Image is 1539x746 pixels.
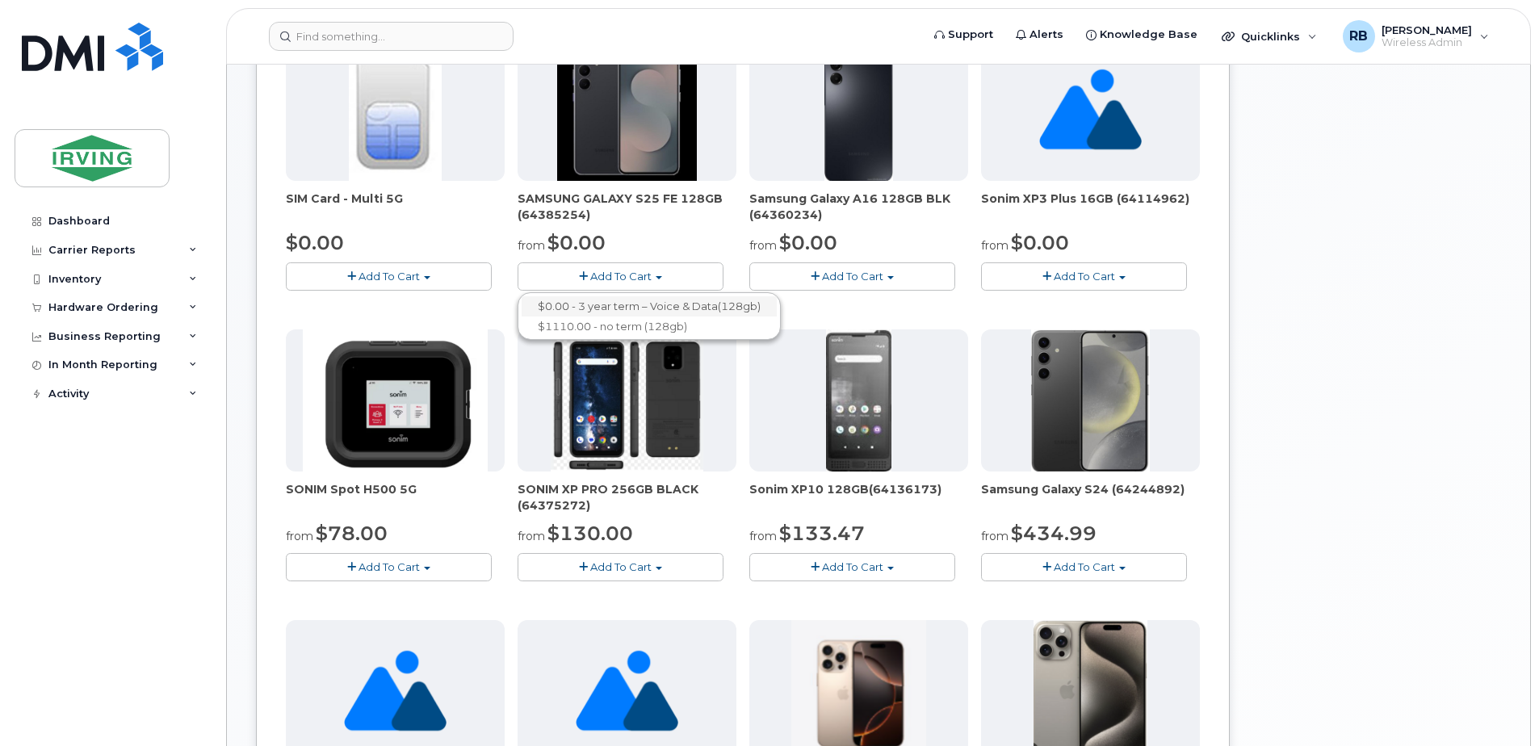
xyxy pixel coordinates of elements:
[1331,20,1500,52] div: Roberts, Brad
[303,329,488,471] img: SONIM.png
[286,481,505,513] div: SONIM Spot H500 5G
[749,481,968,513] div: Sonim XP10 128GB(64136173)
[981,238,1009,253] small: from
[1031,329,1150,471] img: s24.jpg
[749,529,777,543] small: from
[1054,270,1115,283] span: Add To Cart
[316,522,388,545] span: $78.00
[749,553,955,581] button: Add To Cart
[518,191,736,223] div: SAMSUNG GALAXY S25 FE 128GB (64385254)
[749,238,777,253] small: from
[1029,27,1063,43] span: Alerts
[547,522,633,545] span: $130.00
[522,316,777,337] a: $1110.00 - no term (128gb)
[824,39,893,181] img: A16_-_JDI.png
[779,522,865,545] span: $133.47
[349,39,441,181] img: 00D627D4-43E9-49B7-A367-2C99342E128C.jpg
[1054,560,1115,573] span: Add To Cart
[1100,27,1197,43] span: Knowledge Base
[981,191,1200,223] div: Sonim XP3 Plus 16GB (64114962)
[590,560,652,573] span: Add To Cart
[518,262,723,291] button: Add To Cart
[826,329,891,471] img: XP10.jpg
[518,553,723,581] button: Add To Cart
[286,191,505,223] div: SIM Card - Multi 5G
[1011,231,1069,254] span: $0.00
[518,529,545,543] small: from
[547,231,606,254] span: $0.00
[286,262,492,291] button: Add To Cart
[923,19,1004,51] a: Support
[359,270,420,283] span: Add To Cart
[1039,39,1142,181] img: no_image_found-2caef05468ed5679b831cfe6fc140e25e0c280774317ffc20a367ab7fd17291e.png
[518,481,736,513] div: SONIM XP PRO 256GB BLACK (64375272)
[518,238,545,253] small: from
[1011,522,1097,545] span: $434.99
[286,553,492,581] button: Add To Cart
[779,231,837,254] span: $0.00
[359,560,420,573] span: Add To Cart
[590,270,652,283] span: Add To Cart
[1004,19,1075,51] a: Alerts
[1241,30,1300,43] span: Quicklinks
[822,560,883,573] span: Add To Cart
[286,529,313,543] small: from
[269,22,514,51] input: Find something...
[1075,19,1209,51] a: Knowledge Base
[981,262,1187,291] button: Add To Cart
[522,296,777,316] a: $0.00 - 3 year term – Voice & Data(128gb)
[948,27,993,43] span: Support
[1382,36,1472,49] span: Wireless Admin
[1382,23,1472,36] span: [PERSON_NAME]
[981,481,1200,513] div: Samsung Galaxy S24 (64244892)
[557,39,697,181] img: image-20250915-182548.jpg
[551,329,702,471] img: SONIM_XP_PRO_-_JDIRVING.png
[286,231,344,254] span: $0.00
[981,553,1187,581] button: Add To Cart
[1210,20,1328,52] div: Quicklinks
[981,529,1009,543] small: from
[1349,27,1368,46] span: RB
[822,270,883,283] span: Add To Cart
[749,262,955,291] button: Add To Cart
[749,191,968,223] div: Samsung Galaxy A16 128GB BLK (64360234)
